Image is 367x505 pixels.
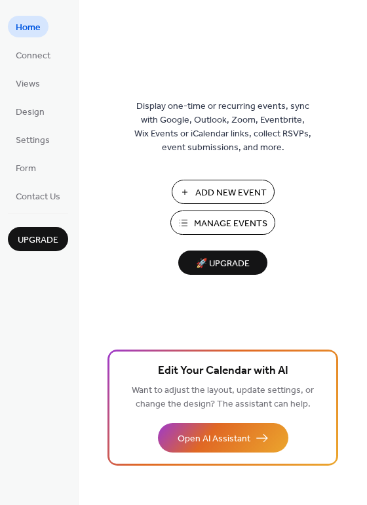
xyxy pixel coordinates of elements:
[134,100,311,155] span: Display one-time or recurring events, sync with Google, Outlook, Zoom, Eventbrite, Wix Events or ...
[178,251,267,275] button: 🚀 Upgrade
[18,233,58,247] span: Upgrade
[16,190,60,204] span: Contact Us
[16,106,45,119] span: Design
[16,77,40,91] span: Views
[8,185,68,207] a: Contact Us
[8,157,44,178] a: Form
[8,44,58,66] a: Connect
[16,49,50,63] span: Connect
[16,21,41,35] span: Home
[158,362,288,380] span: Edit Your Calendar with AI
[8,100,52,122] a: Design
[16,162,36,176] span: Form
[16,134,50,148] span: Settings
[178,432,250,446] span: Open AI Assistant
[195,186,267,200] span: Add New Event
[172,180,275,204] button: Add New Event
[8,129,58,150] a: Settings
[186,255,260,273] span: 🚀 Upgrade
[170,211,275,235] button: Manage Events
[8,227,68,251] button: Upgrade
[194,217,267,231] span: Manage Events
[158,423,288,453] button: Open AI Assistant
[8,72,48,94] a: Views
[132,382,314,413] span: Want to adjust the layout, update settings, or change the design? The assistant can help.
[8,16,48,37] a: Home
